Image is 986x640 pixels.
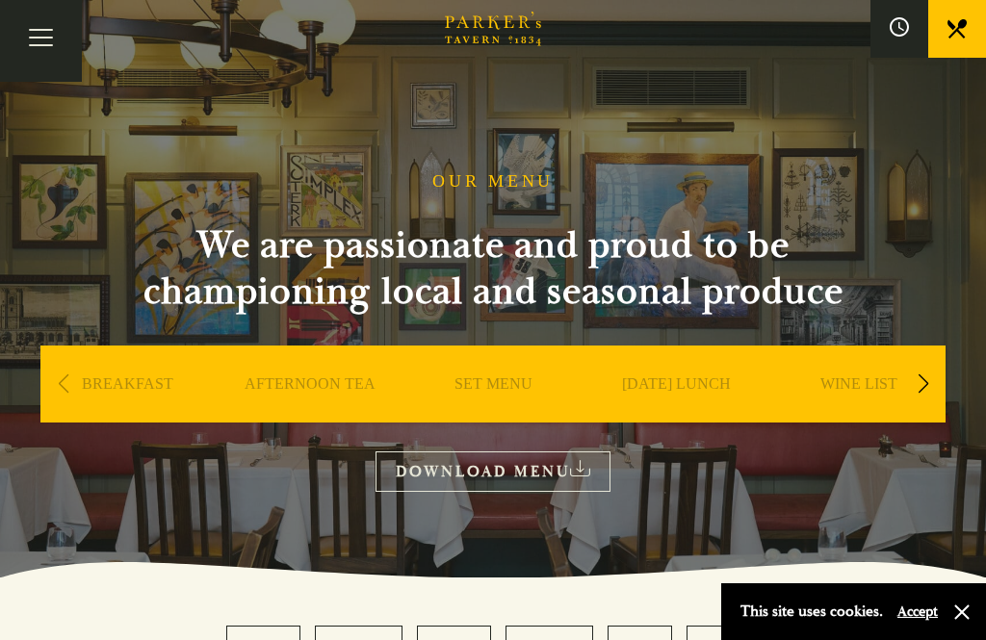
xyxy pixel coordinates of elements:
div: 5 / 9 [772,346,946,480]
a: WINE LIST [820,374,897,451]
button: Close and accept [952,602,972,622]
a: BREAKFAST [82,374,173,451]
a: DOWNLOAD MENU [376,451,610,491]
div: 2 / 9 [223,346,397,480]
p: This site uses cookies. [740,598,883,626]
a: [DATE] LUNCH [622,374,731,451]
div: Next slide [910,363,936,405]
h1: OUR MENU [432,171,554,192]
a: AFTERNOON TEA [245,374,376,451]
a: SET MENU [454,374,532,451]
div: 1 / 9 [40,346,214,480]
div: 3 / 9 [406,346,580,480]
div: 4 / 9 [589,346,763,480]
button: Accept [897,602,938,621]
div: Previous slide [50,363,76,405]
h2: We are passionate and proud to be championing local and seasonal produce [108,222,878,315]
